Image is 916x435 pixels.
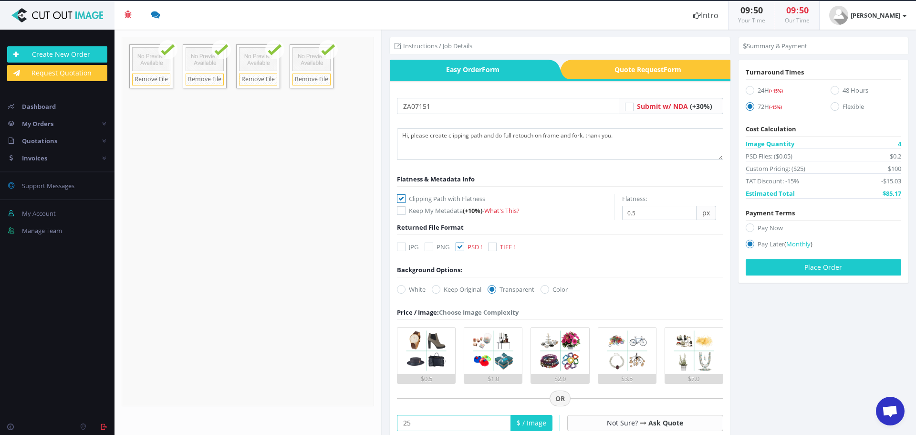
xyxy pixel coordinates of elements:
[488,285,534,294] label: Transparent
[397,308,439,317] span: Price / Image:
[664,65,681,74] i: Form
[648,418,683,427] a: Ask Quote
[432,285,481,294] label: Keep Original
[665,374,723,383] div: $7.0
[397,242,418,252] label: JPG
[397,194,614,203] label: Clipping Path with Flatness
[746,85,816,98] label: 24H
[397,374,455,383] div: $0.5
[397,415,511,431] input: Your Price
[484,206,520,215] a: What's This?
[637,102,712,111] a: Submit w/ NDA (+30%)
[697,206,716,220] span: px
[671,328,717,374] img: 5.png
[132,74,170,85] a: Remove File
[740,4,750,16] span: 09
[22,226,62,235] span: Manage Team
[746,223,901,236] label: Pay Now
[500,243,515,251] span: TIFF !
[746,209,795,217] span: Payment Terms
[799,4,809,16] span: 50
[511,415,552,431] span: $ / Image
[395,41,472,51] li: Instructions / Job Details
[684,1,728,30] a: Intro
[22,209,56,218] span: My Account
[470,328,516,374] img: 2.png
[397,308,519,317] div: Choose Image Complexity
[464,374,522,383] div: $1.0
[397,223,464,232] span: Returned File Format
[746,164,805,173] span: Custom Pricing: ($25)
[750,4,753,16] span: :
[851,11,900,20] strong: [PERSON_NAME]
[7,65,107,81] a: Request Quotation
[22,154,47,162] span: Invoices
[22,137,57,145] span: Quotations
[7,8,107,22] img: Cut Out Image
[186,74,224,85] a: Remove File
[463,206,482,215] span: (+10%)
[425,242,449,252] label: PNG
[784,240,812,248] a: (Monthly)
[888,164,901,173] span: $100
[22,181,74,190] span: Support Messages
[746,68,804,76] span: Turnaround Times
[785,16,810,24] small: Our Time
[786,4,796,16] span: 09
[898,139,901,149] span: 4
[690,102,712,111] span: (+30%)
[397,285,426,294] label: White
[239,74,277,85] a: Remove File
[769,86,783,95] a: (+15%)
[397,206,614,215] label: Keep My Metadata -
[572,60,730,79] span: Quote Request
[390,60,548,79] a: Easy OrderForm
[604,328,650,374] img: 4.png
[397,98,619,114] input: Your Order Title
[598,374,656,383] div: $3.5
[390,60,548,79] span: Easy Order
[831,102,901,115] label: Flexible
[820,1,916,30] a: [PERSON_NAME]
[743,41,807,51] li: Summary & Payment
[890,151,901,161] span: $0.2
[746,259,901,276] button: Place Order
[796,4,799,16] span: :
[482,65,500,74] i: Form
[531,374,589,383] div: $2.0
[746,151,792,161] span: PSD Files: ($0.05)
[769,88,783,94] span: (+15%)
[22,102,56,111] span: Dashboard
[746,139,794,149] span: Image Quantity
[753,4,763,16] span: 50
[831,85,901,98] label: 48 Hours
[292,74,331,85] a: Remove File
[829,6,848,25] img: user_default.jpg
[7,46,107,63] a: Create New Order
[403,328,449,374] img: 1.png
[786,240,811,248] span: Monthly
[541,285,568,294] label: Color
[769,104,782,110] span: (-15%)
[637,102,688,111] span: Submit w/ NDA
[550,391,571,407] span: OR
[883,189,901,198] span: $85.17
[572,60,730,79] a: Quote RequestForm
[746,176,799,186] span: TAT Discount: -15%
[738,16,765,24] small: Your Time
[468,243,482,251] span: PSD !
[746,102,816,115] label: 72H
[769,102,782,111] a: (-15%)
[397,175,475,183] span: Flatness & Metadata Info
[746,189,795,198] span: Estimated Total
[746,125,796,133] span: Cost Calculation
[746,239,901,252] label: Pay Later
[876,397,905,425] div: Chat öffnen
[622,194,647,203] label: Flatness:
[397,265,462,275] div: Background Options:
[881,176,901,186] span: -$15.03
[22,119,53,128] span: My Orders
[537,328,583,374] img: 3.png
[607,418,638,427] span: Not Sure?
